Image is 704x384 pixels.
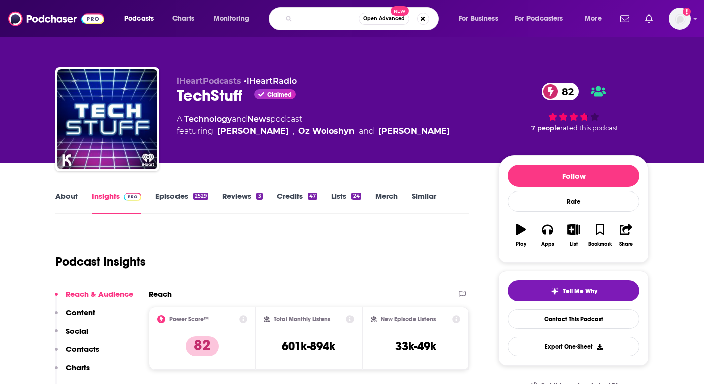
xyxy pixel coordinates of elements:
button: open menu [452,11,511,27]
span: More [585,12,602,26]
div: 47 [308,193,317,200]
button: tell me why sparkleTell Me Why [508,280,639,301]
button: Share [613,217,639,253]
input: Search podcasts, credits, & more... [296,11,359,27]
button: Reach & Audience [55,289,133,308]
button: Export One-Sheet [508,337,639,356]
div: A podcast [177,113,450,137]
span: Tell Me Why [563,287,597,295]
p: Content [66,308,95,317]
a: Jonathan Strickland [217,125,289,137]
span: 7 people [531,124,560,132]
h1: Podcast Insights [55,254,146,269]
span: For Podcasters [515,12,563,26]
a: Karah Preiss [378,125,450,137]
button: open menu [207,11,262,27]
span: Logged in as SolComms [669,8,691,30]
p: Contacts [66,344,99,354]
span: Podcasts [124,12,154,26]
button: Bookmark [587,217,613,253]
a: Similar [412,191,436,214]
p: Reach & Audience [66,289,133,299]
a: Episodes2529 [155,191,208,214]
h2: Power Score™ [169,316,209,323]
button: open menu [117,11,167,27]
span: • [244,76,297,86]
span: Monitoring [214,12,249,26]
span: 82 [552,83,579,100]
div: 24 [351,193,361,200]
img: tell me why sparkle [551,287,559,295]
div: 82 7 peoplerated this podcast [498,76,649,138]
button: Apps [534,217,560,253]
a: Reviews3 [222,191,262,214]
a: Merch [375,191,398,214]
h3: 601k-894k [282,339,335,354]
span: Open Advanced [363,16,405,21]
a: iHeartRadio [247,76,297,86]
button: open menu [508,11,578,27]
button: Show profile menu [669,8,691,30]
button: Play [508,217,534,253]
a: Show notifications dropdown [641,10,657,27]
button: Contacts [55,344,99,363]
a: Oz Woloshyn [298,125,355,137]
img: Podchaser Pro [124,193,141,201]
h3: 33k-49k [395,339,436,354]
button: Social [55,326,88,345]
div: List [570,241,578,247]
span: For Business [459,12,498,26]
img: User Profile [669,8,691,30]
div: Bookmark [588,241,612,247]
a: News [247,114,270,124]
div: Apps [541,241,554,247]
button: open menu [578,11,614,27]
div: Search podcasts, credits, & more... [278,7,448,30]
span: Claimed [267,92,292,97]
button: Charts [55,363,90,381]
button: Open AdvancedNew [359,13,409,25]
a: Show notifications dropdown [616,10,633,27]
a: Charts [166,11,200,27]
button: List [561,217,587,253]
img: TechStuff [57,69,157,169]
a: Lists24 [331,191,361,214]
h2: New Episode Listens [381,316,436,323]
span: and [359,125,374,137]
a: InsightsPodchaser Pro [92,191,141,214]
a: Credits47 [277,191,317,214]
div: Share [619,241,633,247]
h2: Total Monthly Listens [274,316,330,323]
a: About [55,191,78,214]
a: Contact This Podcast [508,309,639,329]
span: , [293,125,294,137]
div: Play [516,241,526,247]
h2: Reach [149,289,172,299]
span: New [391,6,409,16]
a: 82 [542,83,579,100]
p: 82 [186,336,219,356]
button: Follow [508,165,639,187]
p: Social [66,326,88,336]
a: Technology [184,114,232,124]
span: iHeartPodcasts [177,76,241,86]
p: Charts [66,363,90,372]
span: featuring [177,125,450,137]
span: rated this podcast [560,124,618,132]
img: Podchaser - Follow, Share and Rate Podcasts [8,9,104,28]
button: Content [55,308,95,326]
span: Charts [172,12,194,26]
svg: Add a profile image [683,8,691,16]
div: Rate [508,191,639,212]
div: 3 [256,193,262,200]
span: and [232,114,247,124]
div: 2529 [193,193,208,200]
